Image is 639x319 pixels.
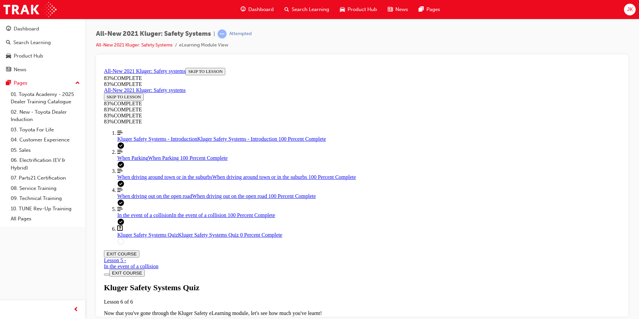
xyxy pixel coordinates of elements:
[8,107,83,125] a: 02. New - Toyota Dealer Induction
[3,41,96,47] div: 83 % COMPLETE
[91,128,215,134] span: When driving out on the open road 100 Percent Complete
[3,47,519,54] div: 83 % COMPLETE
[624,4,636,15] button: JK
[16,141,519,153] a: In the event of a collision 100 Percent Complete
[3,234,519,240] div: Lesson 6 of 6
[426,6,440,13] span: Pages
[241,5,246,14] span: guage-icon
[3,198,57,204] div: In the event of a collision
[47,90,126,96] span: When Parking 100 Percent Complete
[8,204,83,214] a: 10. TUNE Rev-Up Training
[8,204,43,211] button: EXIT COURSE
[16,167,77,173] span: Kluger Safety Systems Quiz
[6,40,11,46] span: search-icon
[8,183,83,194] a: 08. Service Training
[75,79,80,88] span: up-icon
[3,64,83,76] a: News
[627,6,633,13] span: JK
[74,306,79,314] span: prev-icon
[279,3,335,16] a: search-iconSearch Learning
[3,3,84,9] a: All-New 2021 Kluger: Safety systems
[96,30,211,38] span: All-New 2021 Kluger: Safety Systems
[16,109,111,115] span: When driving around town or in the suburbs
[96,42,172,48] a: All-New 2021 Kluger: Safety Systems
[14,66,26,74] div: News
[3,3,519,180] section: Course Overview
[3,3,519,22] section: Course Information
[3,208,8,210] button: Toggle Course Overview
[3,36,83,49] a: Search Learning
[96,71,225,77] span: Kluger Safety Systems - Introduction 100 Percent Complete
[419,5,424,14] span: pages-icon
[16,147,71,153] span: In the event of a collision
[3,22,96,47] section: Course Information
[179,41,228,49] li: eLearning Module View
[3,185,38,192] button: EXIT COURSE
[3,2,56,17] img: Trak
[16,122,519,134] a: When driving out on the open road 100 Percent Complete
[16,65,519,77] a: Kluger Safety Systems - Introduction 100 Percent Complete
[6,26,11,32] span: guage-icon
[335,3,382,16] a: car-iconProduct Hub
[348,6,377,13] span: Product Hub
[14,52,43,60] div: Product Hub
[8,145,83,155] a: 05. Sales
[413,3,445,16] a: pages-iconPages
[8,89,83,107] a: 01. Toyota Academy - 2025 Dealer Training Catalogue
[6,53,11,59] span: car-icon
[16,160,519,173] a: Kluger Safety Systems Quiz 0 Percent Complete
[13,39,51,46] div: Search Learning
[8,173,83,183] a: 07. Parts21 Certification
[84,3,124,10] button: SKIP TO LESSON
[3,192,57,204] a: Lesson 5 - In the event of a collision
[3,50,83,62] a: Product Hub
[3,192,57,204] div: Lesson 5 -
[3,23,83,35] a: Dashboard
[395,6,408,13] span: News
[218,29,227,38] span: learningRecordVerb_ATTEMPT-icon
[6,80,11,86] span: pages-icon
[248,6,274,13] span: Dashboard
[14,79,27,87] div: Pages
[292,6,329,13] span: Search Learning
[8,125,83,135] a: 03. Toyota For Life
[16,84,519,96] a: When Parking 100 Percent Complete
[77,167,181,173] span: Kluger Safety Systems Quiz 0 Percent Complete
[3,77,83,89] button: Pages
[3,16,519,22] div: 83 % COMPLETE
[3,28,42,35] button: SKIP TO LESSON
[16,71,96,77] span: Kluger Safety Systems - Introduction
[16,128,91,134] span: When driving out on the open road
[229,31,252,37] div: Attempted
[16,90,47,96] span: When Parking
[3,10,519,16] div: 83 % COMPLETE
[8,193,83,204] a: 09. Technical Training
[3,245,519,251] p: Now that you've gone through the Kluger Safety eLearning module, let's see how much you've learnt!
[382,3,413,16] a: news-iconNews
[340,5,345,14] span: car-icon
[235,3,279,16] a: guage-iconDashboard
[214,30,215,38] span: |
[284,5,289,14] span: search-icon
[3,54,519,60] div: 83 % COMPLETE
[8,155,83,173] a: 06. Electrification (EV & Hybrid)
[3,21,83,77] button: DashboardSearch LearningProduct HubNews
[16,103,519,115] a: When driving around town or in the suburbs 100 Percent Complete
[3,22,84,28] a: All-New 2021 Kluger: Safety systems
[8,135,83,145] a: 04. Customer Experience
[71,147,174,153] span: In the event of a collision 100 Percent Complete
[3,218,519,227] div: Kluger Safety Systems Quiz
[8,214,83,224] a: All Pages
[3,35,96,41] div: 83 % COMPLETE
[111,109,255,115] span: When driving around town or in the suburbs 100 Percent Complete
[6,67,11,73] span: news-icon
[388,5,393,14] span: news-icon
[3,65,519,180] nav: Course Outline
[14,25,39,33] div: Dashboard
